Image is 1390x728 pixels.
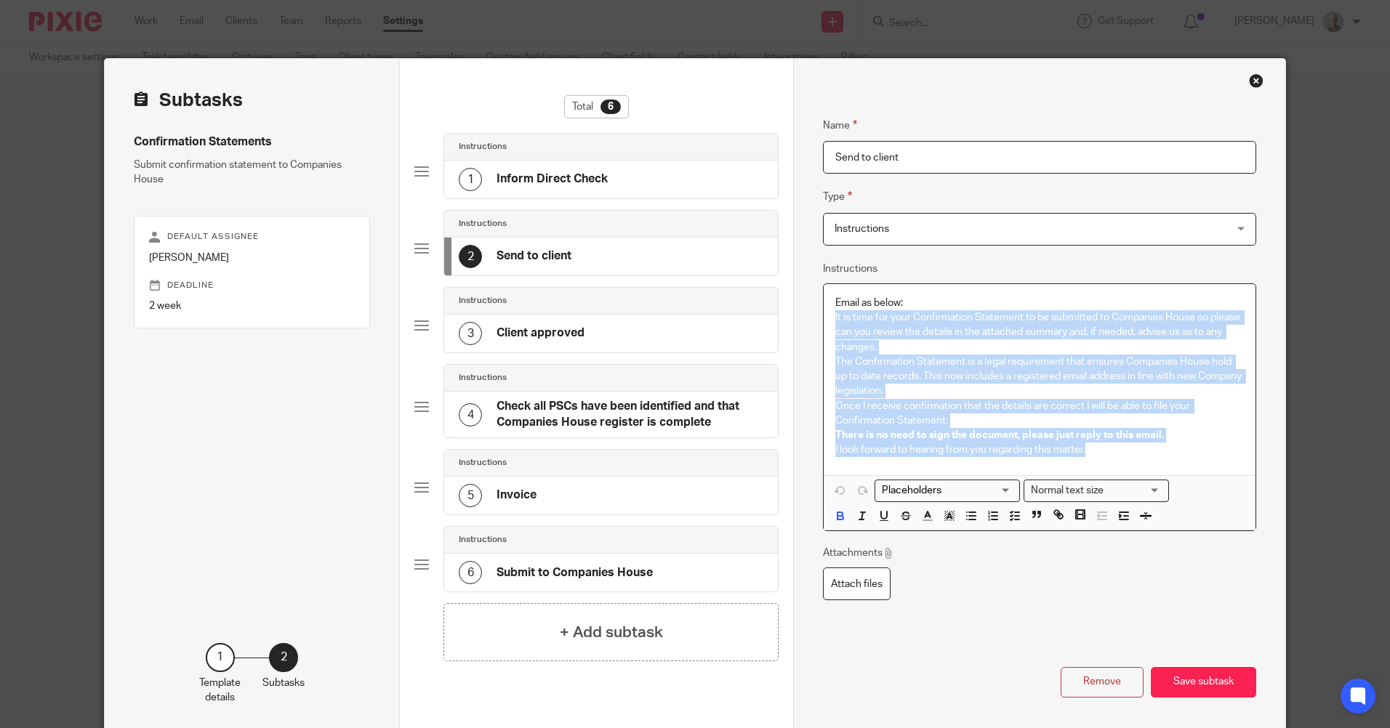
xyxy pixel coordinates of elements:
[875,480,1020,502] div: Search for option
[835,399,1243,429] p: Once I receive confirmation that the details are correct I will be able to file your Confirmation...
[564,95,629,118] div: Total
[497,399,763,430] h4: Check all PSCs have been identified and that Companies House register is complete
[459,141,507,153] h4: Instructions
[1249,73,1264,88] div: Close this dialog window
[459,322,482,345] div: 3
[459,218,507,230] h4: Instructions
[823,117,857,134] label: Name
[823,262,877,276] label: Instructions
[459,168,482,191] div: 1
[835,430,1164,440] strong: There is no need to sign the document, please just reply to this email.
[877,483,1011,498] input: Search for option
[835,442,1243,457] p: I look forward to hearing from you regarding this matter.
[149,231,355,243] p: Default assignee
[1024,480,1169,502] div: Search for option
[134,134,370,150] h4: Confirmation Statements
[823,546,893,560] p: Attachments
[134,158,370,187] p: Submit confirmation statement to Companies House
[560,621,663,644] h4: + Add subtask
[835,355,1243,399] p: The Confirmation Statement is a legal requirement that ensures Companies House hold up to date re...
[1108,483,1160,498] input: Search for option
[497,171,608,187] h4: Inform Direct Check
[823,188,852,205] label: Type
[149,299,355,313] p: 2 week
[1061,667,1144,698] button: Remove
[269,643,298,672] div: 2
[1024,480,1169,502] div: Text styles
[459,245,482,268] div: 2
[459,484,482,507] div: 5
[199,676,241,705] p: Template details
[262,676,305,690] p: Subtasks
[459,457,507,469] h4: Instructions
[823,567,891,600] label: Attach files
[149,280,355,291] p: Deadline
[835,296,1243,310] p: Email as below:
[497,325,584,341] h4: Client approved
[835,224,889,234] span: Instructions
[459,403,482,426] div: 4
[497,488,537,503] h4: Invoice
[1151,667,1256,698] button: Save subtask
[459,295,507,307] h4: Instructions
[497,248,571,264] h4: Send to client
[459,534,507,546] h4: Instructions
[600,100,621,114] div: 6
[206,643,235,672] div: 1
[459,372,507,384] h4: Instructions
[497,565,653,581] h4: Submit to Companies House
[875,480,1020,502] div: Placeholders
[134,88,243,113] h2: Subtasks
[835,310,1243,355] p: It is time for your Confirmation Statement to be submitted to Companies House so please can you r...
[1027,483,1106,498] span: Normal text size
[459,561,482,584] div: 6
[149,251,355,265] p: [PERSON_NAME]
